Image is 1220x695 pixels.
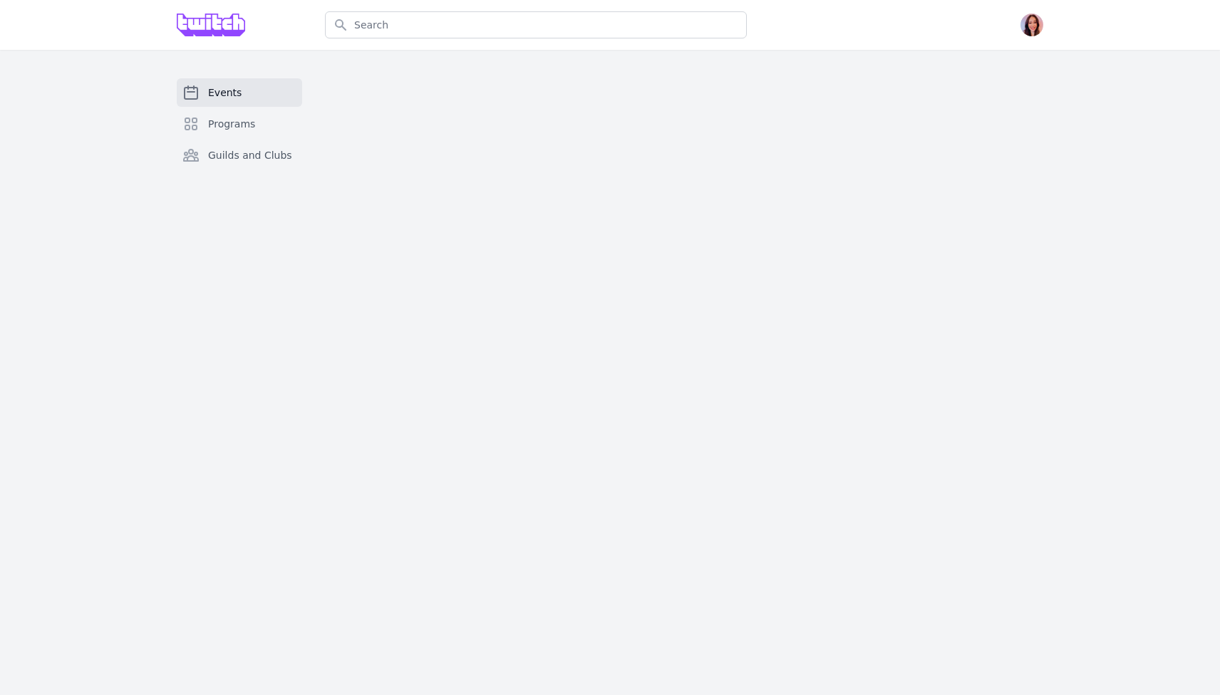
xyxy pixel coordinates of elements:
[177,141,302,169] a: Guilds and Clubs
[177,78,302,107] a: Events
[177,78,302,192] nav: Sidebar
[177,110,302,138] a: Programs
[208,85,242,100] span: Events
[325,11,747,38] input: Search
[208,148,292,162] span: Guilds and Clubs
[208,117,255,131] span: Programs
[177,14,245,36] img: Grove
